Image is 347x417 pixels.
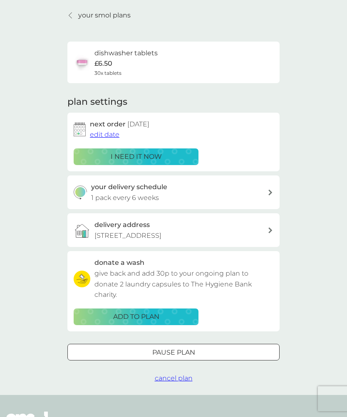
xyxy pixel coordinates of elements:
[155,374,193,382] span: cancel plan
[155,373,193,384] button: cancel plan
[67,175,280,209] button: your delivery schedule1 pack every 6 weeks
[74,54,90,71] img: dishwasher tablets
[111,151,162,162] p: i need it now
[94,48,158,59] h6: dishwasher tablets
[67,213,280,247] a: delivery address[STREET_ADDRESS]
[127,120,149,128] span: [DATE]
[74,308,198,325] button: ADD TO PLAN
[94,220,150,230] h3: delivery address
[67,10,131,21] a: your smol plans
[91,182,167,192] h3: your delivery schedule
[152,347,195,358] p: Pause plan
[78,10,131,21] p: your smol plans
[94,257,144,268] h3: donate a wash
[67,96,127,109] h2: plan settings
[90,131,119,138] span: edit date
[113,311,159,322] p: ADD TO PLAN
[74,148,198,165] button: i need it now
[94,58,112,69] p: £6.50
[90,119,149,130] h2: next order
[91,192,159,203] p: 1 pack every 6 weeks
[67,344,280,360] button: Pause plan
[94,69,121,77] span: 30x tablets
[90,129,119,140] button: edit date
[94,268,273,300] p: give back and add 30p to your ongoing plan to donate 2 laundry capsules to The Hygiene Bank charity.
[94,230,161,241] p: [STREET_ADDRESS]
